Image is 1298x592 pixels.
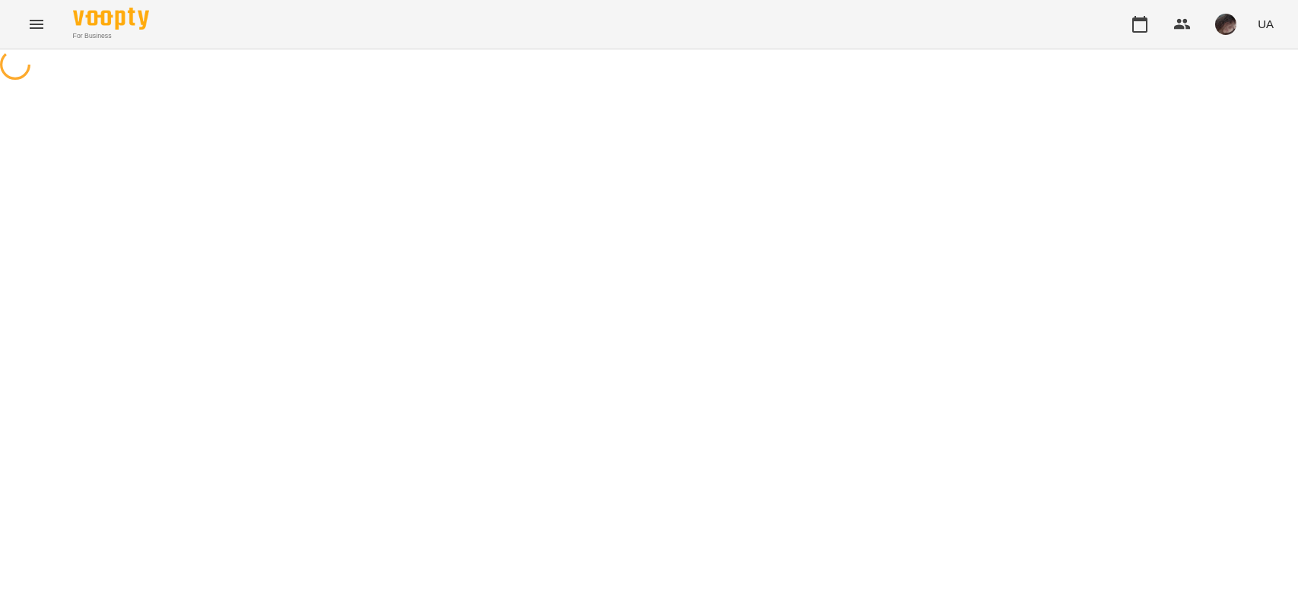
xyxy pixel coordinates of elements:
img: Voopty Logo [73,8,149,30]
button: Menu [18,6,55,43]
span: UA [1258,16,1274,32]
button: UA [1252,10,1280,38]
span: For Business [73,31,149,41]
img: 297f12a5ee7ab206987b53a38ee76f7e.jpg [1215,14,1236,35]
